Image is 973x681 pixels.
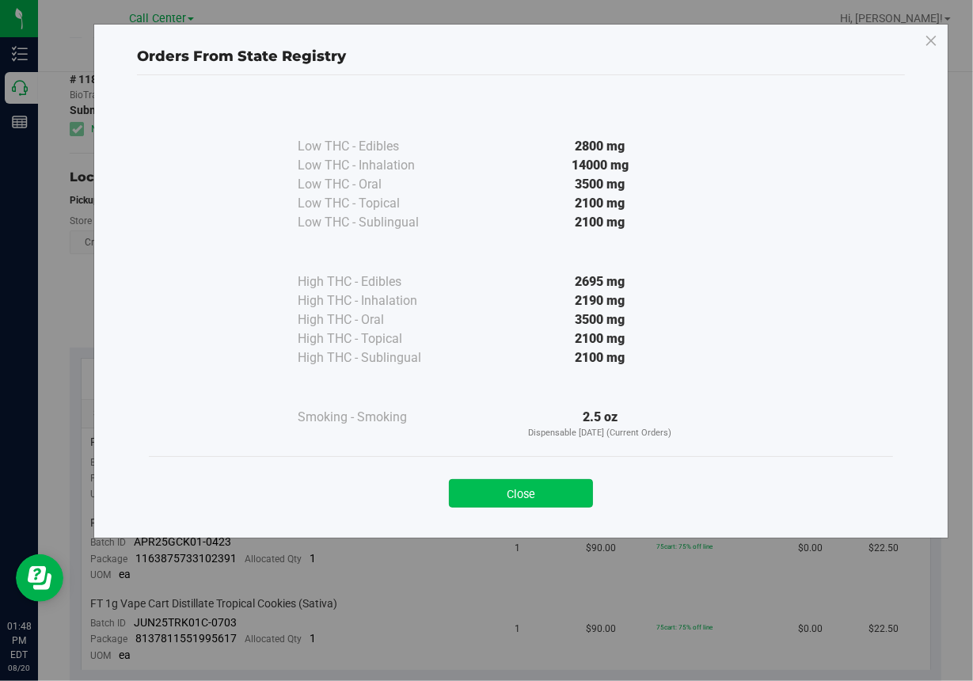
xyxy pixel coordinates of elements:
[298,175,456,194] div: Low THC - Oral
[298,408,456,427] div: Smoking - Smoking
[137,48,346,65] span: Orders From State Registry
[456,137,744,156] div: 2800 mg
[456,194,744,213] div: 2100 mg
[298,272,456,291] div: High THC - Edibles
[298,291,456,310] div: High THC - Inhalation
[298,194,456,213] div: Low THC - Topical
[298,137,456,156] div: Low THC - Edibles
[456,310,744,329] div: 3500 mg
[456,329,744,348] div: 2100 mg
[456,291,744,310] div: 2190 mg
[298,348,456,367] div: High THC - Sublingual
[456,348,744,367] div: 2100 mg
[456,213,744,232] div: 2100 mg
[449,479,593,508] button: Close
[456,156,744,175] div: 14000 mg
[16,554,63,602] iframe: Resource center
[298,310,456,329] div: High THC - Oral
[298,213,456,232] div: Low THC - Sublingual
[456,427,744,440] p: Dispensable [DATE] (Current Orders)
[456,175,744,194] div: 3500 mg
[456,408,744,440] div: 2.5 oz
[298,156,456,175] div: Low THC - Inhalation
[456,272,744,291] div: 2695 mg
[298,329,456,348] div: High THC - Topical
